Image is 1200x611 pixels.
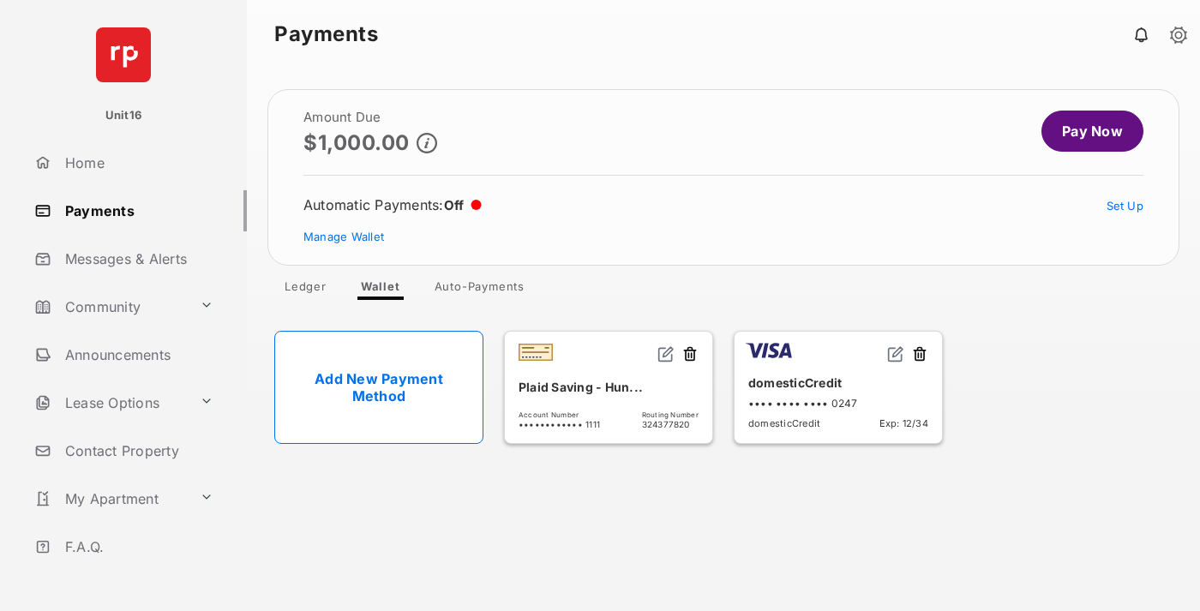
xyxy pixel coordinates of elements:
[642,419,699,429] span: 324377820
[96,27,151,82] img: svg+xml;base64,PHN2ZyB4bWxucz0iaHR0cDovL3d3dy53My5vcmcvMjAwMC9zdmciIHdpZHRoPSI2NCIgaGVpZ2h0PSI2NC...
[27,142,247,183] a: Home
[303,111,437,124] h2: Amount Due
[519,419,600,429] span: •••••••••••• 1111
[27,238,247,279] a: Messages & Alerts
[27,286,193,327] a: Community
[27,382,193,423] a: Lease Options
[274,331,483,444] a: Add New Payment Method
[303,230,384,243] a: Manage Wallet
[27,334,247,375] a: Announcements
[444,197,465,213] span: Off
[748,397,928,410] div: •••• •••• •••• 0247
[27,190,247,231] a: Payments
[105,107,142,124] p: Unit16
[27,478,193,519] a: My Apartment
[303,196,482,213] div: Automatic Payments :
[748,417,820,429] span: domesticCredit
[421,279,538,300] a: Auto-Payments
[1107,199,1144,213] a: Set Up
[271,279,340,300] a: Ledger
[519,373,699,401] div: Plaid Saving - Hun...
[657,345,675,362] img: svg+xml;base64,PHN2ZyB2aWV3Qm94PSIwIDAgMjQgMjQiIHdpZHRoPSIxNiIgaGVpZ2h0PSIxNiIgZmlsbD0ibm9uZSIgeG...
[27,430,247,471] a: Contact Property
[27,526,247,567] a: F.A.Q.
[274,24,378,45] strong: Payments
[303,131,410,154] p: $1,000.00
[879,417,928,429] span: Exp: 12/34
[642,410,699,419] span: Routing Number
[347,279,414,300] a: Wallet
[748,368,928,397] div: domesticCredit
[887,345,904,362] img: svg+xml;base64,PHN2ZyB2aWV3Qm94PSIwIDAgMjQgMjQiIHdpZHRoPSIxNiIgaGVpZ2h0PSIxNiIgZmlsbD0ibm9uZSIgeG...
[519,410,600,419] span: Account Number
